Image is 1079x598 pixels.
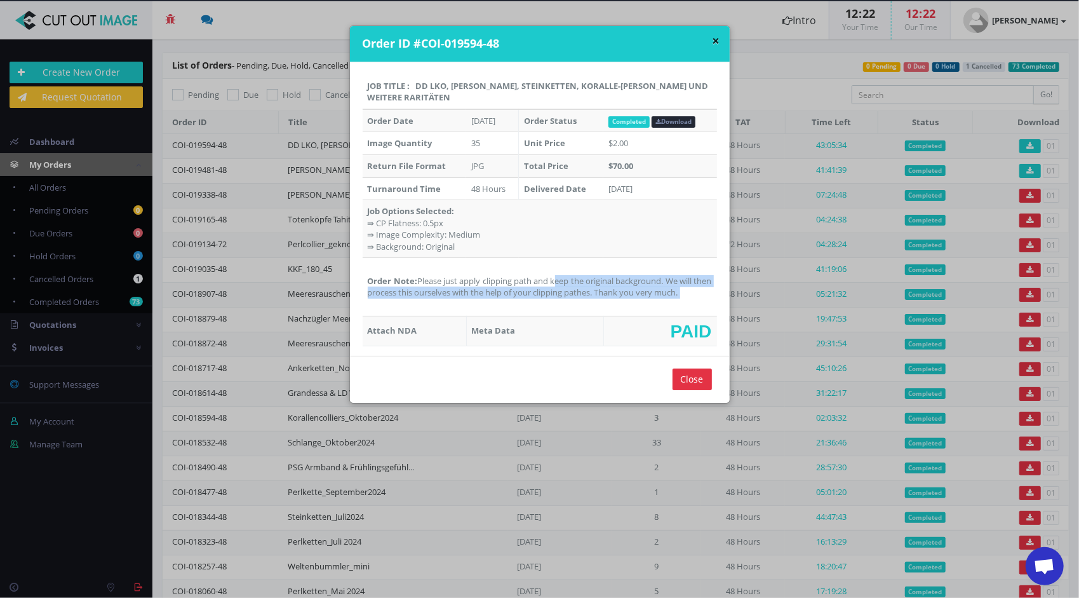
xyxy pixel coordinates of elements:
[608,160,633,172] strong: $70.00
[713,34,720,48] button: ×
[652,116,695,128] a: Download
[368,205,455,217] strong: Job Options Selected:
[524,183,586,194] strong: Delivered Date
[363,36,720,52] h4: Order ID #COI-019594-48
[368,325,417,336] strong: Attach NDA
[466,154,518,177] td: JPG
[368,137,432,149] strong: Image Quantity
[603,132,716,155] td: $2.00
[363,258,717,316] td: Please just apply clipping path and keep the original background. We will then process this ourse...
[368,275,417,287] strong: Order Note:
[608,116,650,128] span: Completed
[673,369,712,390] input: Close
[363,75,717,109] th: Job Title : DD LKO, [PERSON_NAME], Steinketten, Koralle-[PERSON_NAME] und weitere Raritäten
[368,115,414,126] strong: Order Date
[671,322,712,341] span: PAID
[524,115,577,126] strong: Order Status
[472,325,516,336] strong: Meta Data
[524,160,568,172] strong: Total Price
[603,177,716,200] td: [DATE]
[1026,547,1064,585] a: Chat öffnen
[466,177,518,200] td: 48 Hours
[466,109,518,132] td: [DATE]
[368,160,446,172] strong: Return File Format
[524,137,565,149] strong: Unit Price
[363,200,717,258] td: ⇛ CP Flatness: 0.5px ⇛ Image Complexity: Medium ⇛ Background: Original
[471,137,480,149] span: 35
[368,183,441,194] strong: Turnaround Time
